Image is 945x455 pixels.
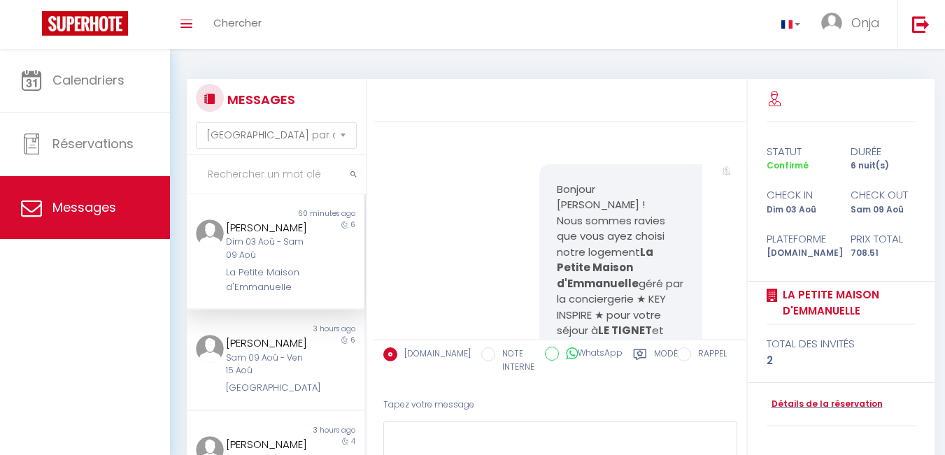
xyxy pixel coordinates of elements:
img: ... [196,335,224,363]
span: Confirmé [767,159,809,171]
div: total des invités [767,335,916,352]
span: Messages [52,198,116,216]
div: 3 hours ago [276,425,364,436]
a: Détails de la réservation [767,398,883,411]
div: durée [841,143,925,160]
div: Sam 09 Aoû [841,203,925,217]
div: La Petite Maison d'Emmanuelle [226,266,311,294]
div: [PERSON_NAME] [226,436,311,453]
iframe: LiveChat chat widget [886,396,945,455]
div: [DOMAIN_NAME] [757,247,841,260]
span: Chercher [213,15,262,30]
div: check in [757,187,841,203]
div: [GEOGRAPHIC_DATA] [226,381,311,395]
label: NOTE INTERNE [495,347,534,374]
p: Bonjour [PERSON_NAME] ! [557,182,685,213]
img: ... [720,166,732,175]
div: Sam 09 Aoû - Ven 15 Aoû [226,352,311,378]
span: Onja [851,14,880,31]
span: Réservations [52,135,134,152]
div: Tapez votre message [383,388,737,422]
img: Super Booking [42,11,128,36]
strong: La Petite Maison d'Emmanuelle [557,245,655,291]
div: Plateforme [757,231,841,247]
a: La Petite Maison d'Emmanuelle [778,287,916,319]
div: 3 hours ago [276,324,364,335]
span: Calendriers [52,71,125,89]
div: Prix total [841,231,925,247]
input: Rechercher un mot clé [187,155,366,194]
div: 2 [767,352,916,369]
strong: LE TIGNET [598,323,652,338]
div: [PERSON_NAME] [226,335,311,352]
label: [DOMAIN_NAME] [397,347,471,363]
div: statut [757,143,841,160]
p: Nous sommes ravies que vous ayez choisi notre logement géré par la conciergerie ★ KEY INSPIRE ★ p... [557,213,685,387]
div: check out [841,187,925,203]
div: 60 minutes ago [276,208,364,219]
img: ... [196,219,224,247]
label: Modèles [654,347,691,376]
div: 6 nuit(s) [841,159,925,173]
label: WhatsApp [559,347,623,362]
span: 4 [351,436,355,447]
div: Dim 03 Aoû [757,203,841,217]
img: logout [912,15,930,33]
div: 708.51 [841,247,925,260]
span: 6 [350,335,355,345]
div: [PERSON_NAME] [226,219,311,236]
label: RAPPEL [691,347,727,363]
div: Dim 03 Aoû - Sam 09 Aoû [226,236,311,262]
img: ... [821,13,842,34]
span: 6 [350,219,355,230]
h3: MESSAGES [224,84,295,115]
